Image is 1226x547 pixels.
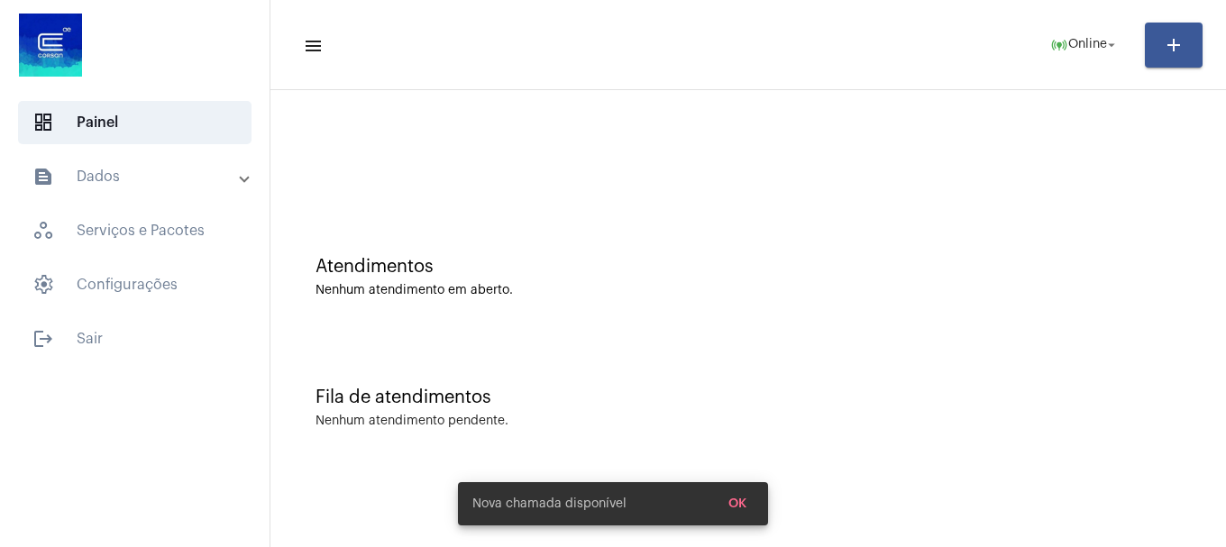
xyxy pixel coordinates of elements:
div: Fila de atendimentos [316,387,1181,407]
span: Nova chamada disponível [472,495,627,513]
span: Configurações [18,263,252,306]
img: d4669ae0-8c07-2337-4f67-34b0df7f5ae4.jpeg [14,9,87,81]
span: Serviços e Pacotes [18,209,252,252]
span: sidenav icon [32,112,54,133]
mat-icon: arrow_drop_down [1103,37,1120,53]
button: Online [1039,27,1130,63]
mat-icon: sidenav icon [303,35,321,57]
span: Sair [18,317,252,360]
mat-icon: add [1163,34,1185,56]
mat-icon: sidenav icon [32,166,54,187]
span: OK [728,497,746,510]
span: sidenav icon [32,274,54,296]
mat-icon: online_prediction [1050,36,1068,54]
mat-expansion-panel-header: sidenav iconDados [11,155,270,198]
mat-panel-title: Dados [32,166,241,187]
div: Atendimentos [316,257,1181,277]
div: Nenhum atendimento em aberto. [316,284,1181,297]
div: Nenhum atendimento pendente. [316,415,508,428]
button: OK [714,488,761,520]
span: sidenav icon [32,220,54,242]
span: Online [1068,39,1107,51]
mat-icon: sidenav icon [32,328,54,350]
span: Painel [18,101,252,144]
